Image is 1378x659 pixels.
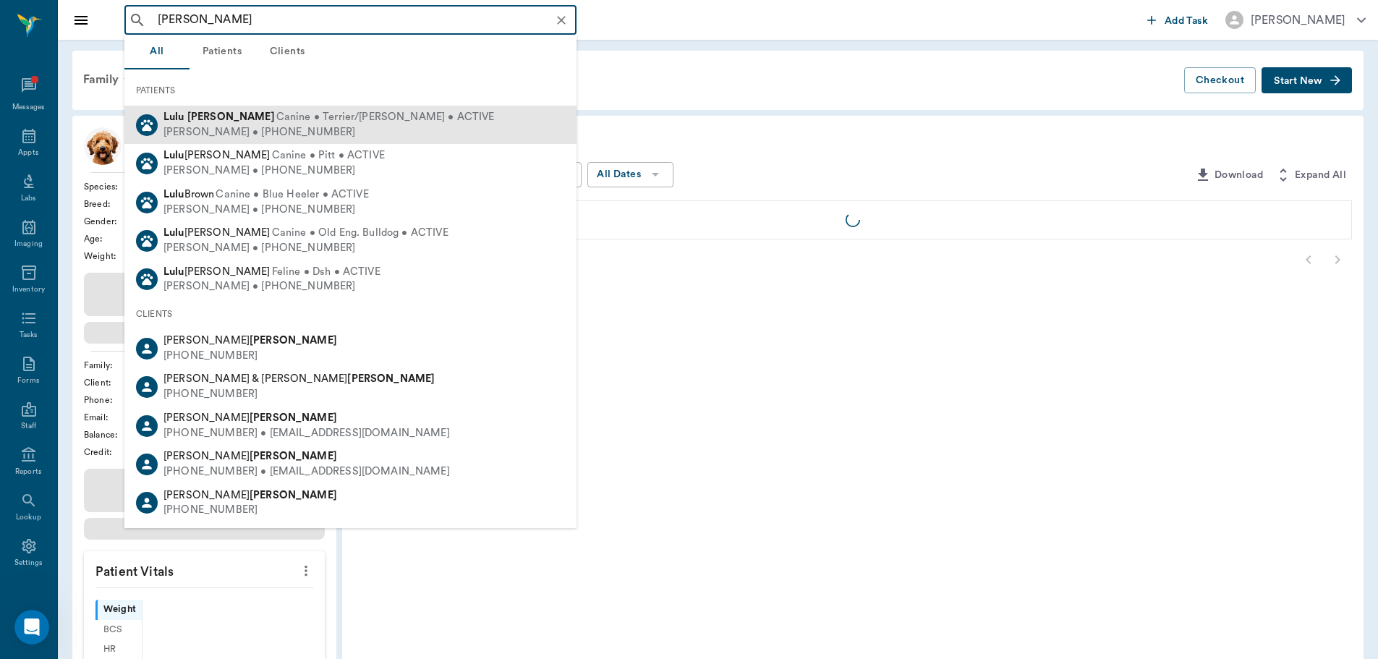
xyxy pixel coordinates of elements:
span: Canine • Terrier/[PERSON_NAME] • ACTIVE [276,110,495,125]
b: [PERSON_NAME] [187,111,275,122]
div: Email : [84,411,144,424]
div: [PERSON_NAME] • [PHONE_NUMBER] [163,241,448,256]
button: Patients [190,35,255,69]
button: Start New [1262,67,1352,94]
span: Canine • Old Eng. Bulldog • ACTIVE [272,226,448,241]
b: Lulu [163,150,184,161]
div: [PHONE_NUMBER] • [EMAIL_ADDRESS][DOMAIN_NAME] [163,426,450,441]
span: Feline • Dsh • ACTIVE [272,265,380,280]
div: Weight [95,600,142,619]
img: Profile Image [84,127,122,165]
div: Staff [21,421,36,432]
div: Family [75,62,145,97]
div: Client : [84,376,144,389]
div: Imaging [14,239,43,250]
div: Settings [14,558,43,569]
span: [PERSON_NAME] [163,412,337,423]
span: [PERSON_NAME] [163,227,271,238]
button: Download [1188,162,1269,189]
div: Balance : [84,428,144,441]
span: Canine • Pitt • ACTIVE [272,148,385,163]
iframe: Intercom live chat [14,610,49,645]
span: Canine • Blue Heeler • ACTIVE [216,187,368,203]
div: [PHONE_NUMBER] [163,349,337,364]
button: more [294,558,318,583]
div: [PERSON_NAME] • [PHONE_NUMBER] [163,125,495,140]
div: Phone : [84,394,144,407]
div: BCS [95,620,142,639]
input: Search [152,10,572,30]
b: [PERSON_NAME] [250,490,337,501]
div: [PERSON_NAME] • [PHONE_NUMBER] [163,203,369,218]
div: Messages [12,102,46,113]
b: Lulu [163,111,184,122]
div: [PERSON_NAME] • [PHONE_NUMBER] [163,163,385,179]
button: All Dates [587,162,673,187]
div: Appts [18,148,38,158]
b: Lulu [163,189,184,200]
div: Lookup [16,512,41,523]
button: Add Task [1141,7,1214,33]
div: Gender : [84,215,144,228]
button: Checkout [1184,67,1256,94]
span: [PERSON_NAME] [163,451,337,462]
button: Clients [255,35,320,69]
span: [PERSON_NAME] [163,150,271,161]
span: [PERSON_NAME] [163,335,337,346]
div: Age : [84,232,144,245]
b: [PERSON_NAME] [250,412,337,423]
b: Lulu [163,266,184,277]
div: Weight : [84,250,144,263]
div: Inventory [12,284,45,295]
div: Family : [84,359,144,372]
b: [PERSON_NAME] [347,373,435,384]
button: Close drawer [67,6,95,35]
div: Species : [84,180,144,193]
span: Expand All [1295,166,1346,184]
div: [PHONE_NUMBER] [163,387,435,402]
div: Tasks [20,330,38,341]
div: Forms [17,375,39,386]
div: Breed : [84,197,144,211]
div: [PHONE_NUMBER] [163,503,337,518]
div: [PERSON_NAME] [1251,12,1345,29]
b: [PERSON_NAME] [250,335,337,346]
div: Labs [21,193,36,204]
div: HR [95,639,142,659]
span: [PERSON_NAME] & [PERSON_NAME] [163,373,435,384]
button: Expand All [1269,162,1352,189]
div: [PERSON_NAME] • [PHONE_NUMBER] [163,279,380,294]
div: PATIENTS [124,75,577,106]
span: [PERSON_NAME] [163,266,271,277]
div: Reports [15,467,42,477]
b: Lulu [163,227,184,238]
button: [PERSON_NAME] [1214,7,1377,33]
button: Clear [551,10,571,30]
div: Credit : [84,446,144,459]
b: [PERSON_NAME] [250,451,337,462]
div: CLIENTS [124,299,577,329]
div: [PHONE_NUMBER] • [EMAIL_ADDRESS][DOMAIN_NAME] [163,464,450,480]
span: Brown [163,189,214,200]
p: Patient Vitals [84,551,325,587]
button: All [124,35,190,69]
span: [PERSON_NAME] [163,490,337,501]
